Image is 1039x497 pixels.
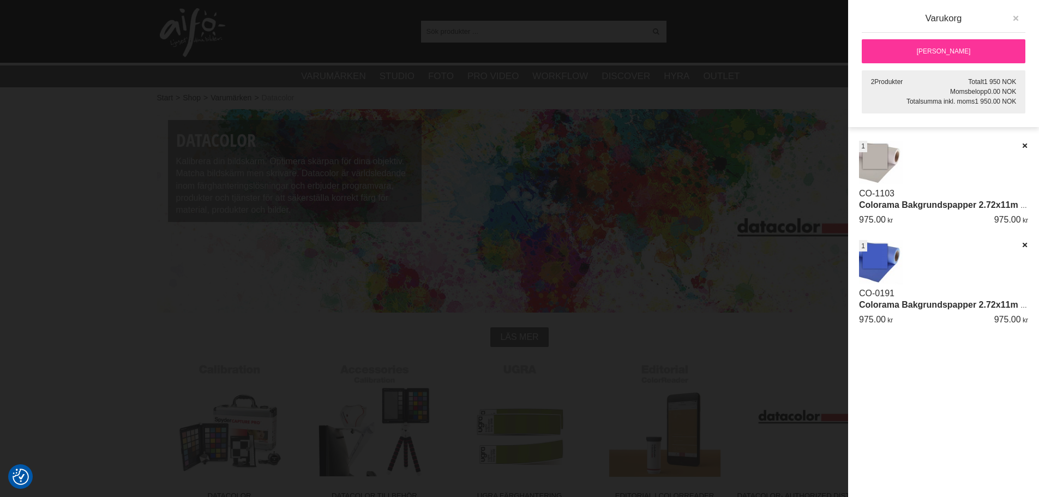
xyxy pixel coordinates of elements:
img: Colorama Bakgrundspapper 2.72x11m Chromablue [859,240,903,284]
a: CO-1103 [859,189,894,198]
span: 2 [871,78,875,86]
span: 975.00 [994,215,1021,224]
img: Revisit consent button [13,469,29,485]
button: Samtyckesinställningar [13,467,29,487]
span: 1 [861,141,865,151]
span: 1 950 NOK [984,78,1016,86]
span: Totalt [968,78,984,86]
span: 975.00 [994,315,1021,324]
a: CO-0191 [859,289,894,298]
span: Totalsumma inkl. moms [906,98,975,105]
span: Momsbelopp [950,88,988,95]
a: [PERSON_NAME] [862,39,1025,63]
span: 1 950.00 NOK [975,98,1016,105]
span: 1 [861,241,865,251]
span: 975.00 [859,315,886,324]
img: Colorama Bakgrundspapper 2.72x11m Steel Grey [859,141,903,185]
span: 0.00 NOK [988,88,1017,95]
span: Varukorg [926,13,962,23]
span: 975.00 [859,215,886,224]
span: Produkter [874,78,903,86]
